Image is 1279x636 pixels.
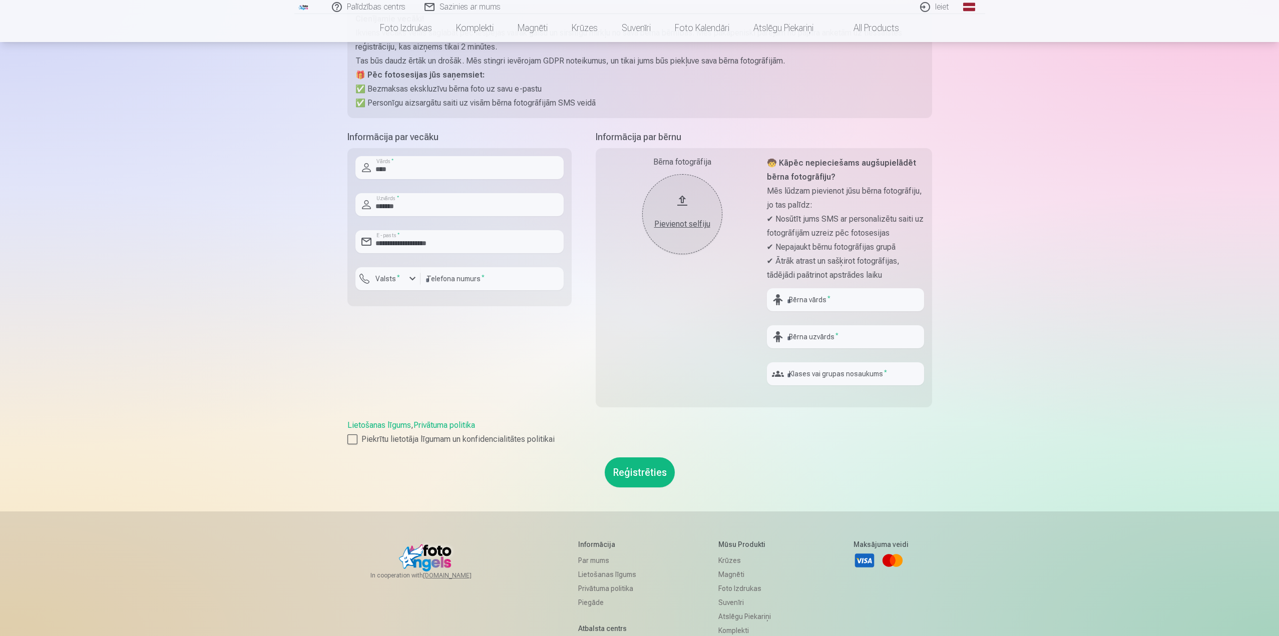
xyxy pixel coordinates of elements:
a: Piegāde [578,595,636,609]
div: , [347,419,932,445]
p: ✔ Nosūtīt jums SMS ar personalizētu saiti uz fotogrāfijām uzreiz pēc fotosesijas [767,212,924,240]
a: Mastercard [882,549,904,571]
strong: 🎁 Pēc fotosesijas jūs saņemsiet: [355,70,485,80]
p: ✔ Ātrāk atrast un sašķirot fotogrāfijas, tādējādi paātrinot apstrādes laiku [767,254,924,282]
h5: Informācija [578,539,636,549]
strong: 🧒 Kāpēc nepieciešams augšupielādēt bērna fotogrāfiju? [767,158,916,182]
h5: Atbalsta centrs [578,623,636,633]
button: Valsts* [355,267,420,290]
a: Suvenīri [610,14,663,42]
h5: Informācija par vecāku [347,130,572,144]
a: Par mums [578,553,636,567]
a: Krūzes [718,553,771,567]
a: Foto izdrukas [368,14,444,42]
div: Pievienot selfiju [652,218,712,230]
a: Atslēgu piekariņi [718,609,771,623]
a: Foto izdrukas [718,581,771,595]
p: Tas būs daudz ērtāk un drošāk. Mēs stingri ievērojam GDPR noteikumus, un tikai jums būs piekļuve ... [355,54,924,68]
span: In cooperation with [370,571,496,579]
p: ✅ Personīgu aizsargātu saiti uz visām bērna fotogrāfijām SMS veidā [355,96,924,110]
h5: Informācija par bērnu [596,130,932,144]
a: Visa [854,549,876,571]
p: ✅ Bezmaksas ekskluzīvu bērna foto uz savu e-pastu [355,82,924,96]
a: Magnēti [718,567,771,581]
a: All products [825,14,911,42]
p: Mēs lūdzam pievienot jūsu bērna fotogrāfiju, jo tas palīdz: [767,184,924,212]
a: Komplekti [444,14,506,42]
h5: Mūsu produkti [718,539,771,549]
a: Lietošanas līgums [347,420,411,430]
label: Valsts [371,274,404,284]
a: [DOMAIN_NAME] [423,571,496,579]
a: Privātuma politika [578,581,636,595]
button: Pievienot selfiju [642,174,722,254]
a: Suvenīri [718,595,771,609]
button: Reģistrēties [605,457,675,487]
a: Atslēgu piekariņi [741,14,825,42]
p: ✔ Nepajaukt bērnu fotogrāfijas grupā [767,240,924,254]
div: Bērna fotogrāfija [604,156,761,168]
a: Lietošanas līgums [578,567,636,581]
img: /fa1 [298,4,309,10]
a: Magnēti [506,14,560,42]
a: Privātuma politika [413,420,475,430]
label: Piekrītu lietotāja līgumam un konfidencialitātes politikai [347,433,932,445]
h5: Maksājuma veidi [854,539,909,549]
a: Foto kalendāri [663,14,741,42]
a: Krūzes [560,14,610,42]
